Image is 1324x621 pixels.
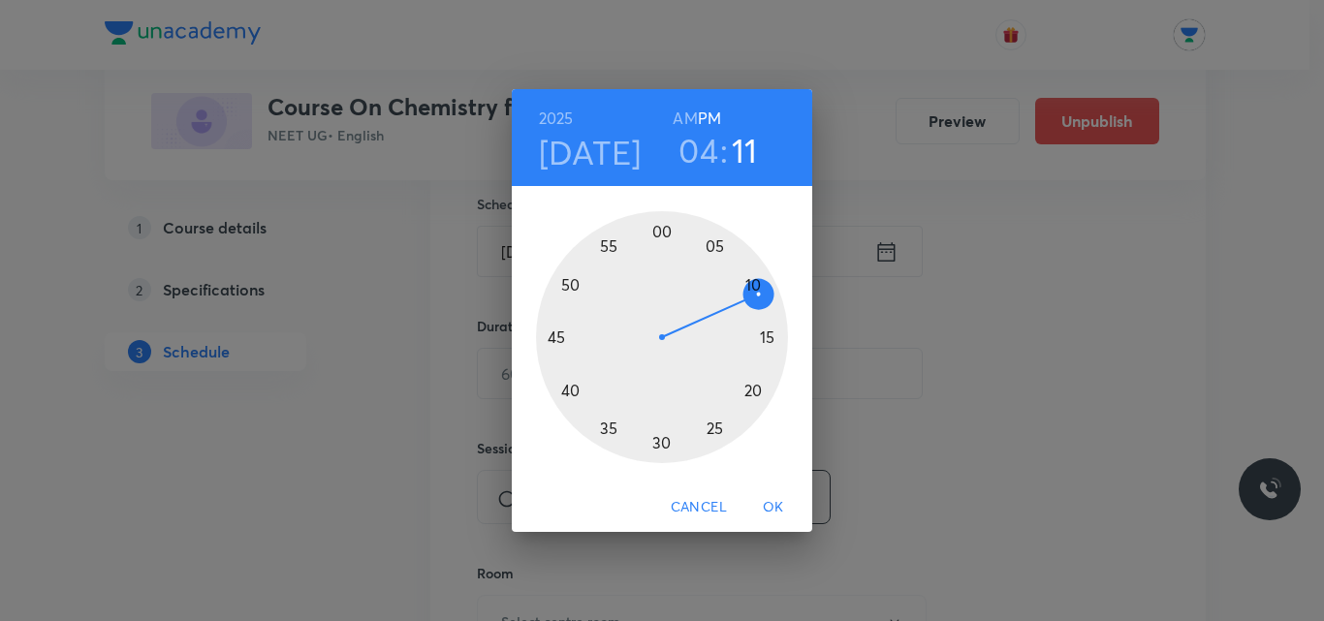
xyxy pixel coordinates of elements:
[732,130,758,171] button: 11
[663,489,735,525] button: Cancel
[698,105,721,132] button: PM
[539,132,642,172] button: [DATE]
[671,495,727,519] span: Cancel
[750,495,797,519] span: OK
[720,130,728,171] h3: :
[678,130,718,171] button: 04
[742,489,804,525] button: OK
[673,105,697,132] button: AM
[539,105,574,132] button: 2025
